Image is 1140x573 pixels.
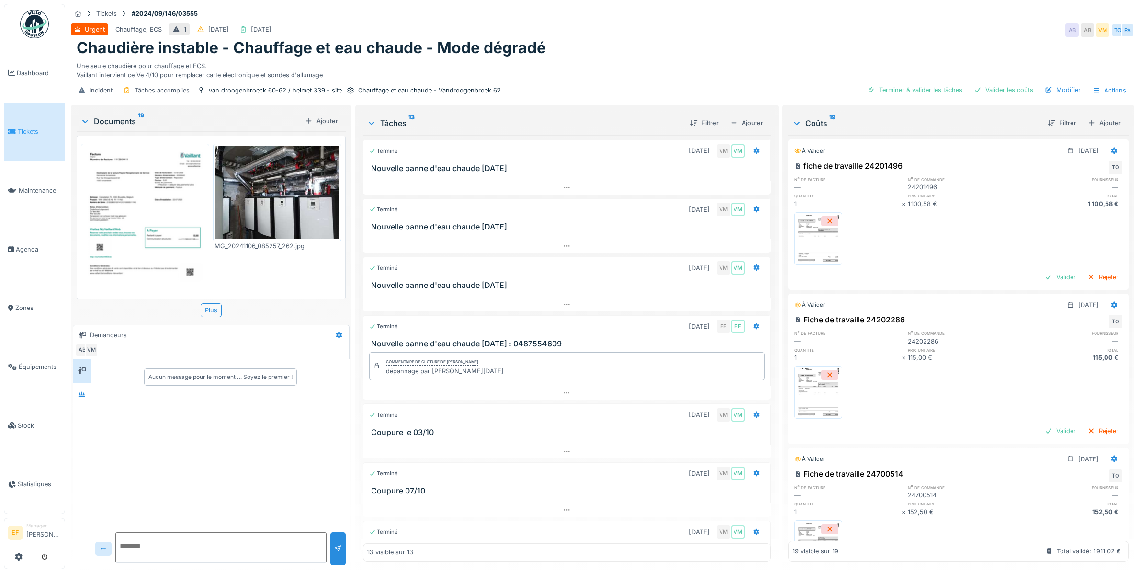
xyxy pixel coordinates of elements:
span: Dashboard [17,69,61,78]
div: AB [1081,23,1094,37]
span: Agenda [16,245,61,254]
div: EF [717,320,730,333]
div: Incident [90,86,113,95]
div: [DATE] [689,322,710,331]
h3: Coupure le 03/10 [371,428,767,437]
div: VM [717,144,730,158]
div: 115,00 € [1015,353,1122,362]
div: Demandeurs [90,331,127,340]
div: Plus [201,303,222,317]
h6: fournisseur [1015,484,1122,491]
div: AB [1065,23,1079,37]
div: Total validé: 1 911,02 € [1057,547,1121,556]
div: [DATE] [689,527,710,537]
div: TO [1111,23,1125,37]
h3: Nouvelle panne d'eau chaude [DATE] [371,281,767,290]
h3: Nouvelle panne d'eau chaude [DATE] [371,164,767,173]
h6: prix unitaire [908,501,1015,507]
div: VM [731,525,745,539]
img: Badge_color-CXgf-gQk.svg [20,10,49,38]
div: 1 [794,199,902,208]
div: Fiche de travaille 24700514 [794,468,903,480]
div: VM [731,203,745,216]
h3: Coupure 07/10 [371,486,767,495]
div: VM [731,467,745,480]
div: VM [85,344,98,357]
a: Maintenance [4,161,65,220]
h6: n° de facture [794,330,902,336]
div: [DATE] [689,469,710,478]
div: Valider [1041,271,1080,284]
div: Rejeter [1084,271,1122,284]
span: Stock [18,421,61,430]
div: — [1015,337,1122,346]
div: Terminé [369,264,398,272]
h6: total [1015,501,1122,507]
div: Documents [80,115,301,127]
div: [DATE] [208,25,229,34]
div: 24201496 [908,183,1015,192]
div: Ajouter [301,115,342,127]
div: VM [717,203,730,216]
div: Fiche de travaille 24202286 [794,314,905,325]
div: VM [717,467,730,480]
div: 1 [794,507,902,516]
div: VM [731,144,745,158]
div: PA [1121,23,1134,37]
span: Maintenance [19,186,61,195]
div: [DATE] [1078,300,1099,309]
div: Tickets [96,9,117,18]
div: IMG_20241106_085257_262.jpg [213,241,341,251]
img: t0c23eawghvi7ehx43gtdbm1pwg3 [215,146,339,239]
h6: n° de commande [908,176,1015,183]
div: — [794,183,902,192]
div: Ajouter [1084,116,1125,129]
div: 1 100,58 € [1015,199,1122,208]
div: Terminé [369,206,398,214]
div: Valider les coûts [970,83,1037,96]
div: Actions [1088,83,1130,97]
div: Tâches [367,117,682,129]
div: Urgent [85,25,105,34]
div: Filtrer [1044,116,1080,129]
div: × [902,507,908,516]
h6: total [1015,347,1122,353]
div: Ajouter [726,116,767,129]
div: Terminer & valider les tâches [864,83,966,96]
div: VM [717,408,730,422]
div: Terminé [369,470,398,478]
div: — [1015,183,1122,192]
img: bz5xvx5w2jdgoq65m6ra7rm3nemo [797,523,840,571]
img: bt0kqdldnkofi4sc4dsiron07rw2 [797,215,840,263]
div: [DATE] [251,25,271,34]
div: TO [1109,161,1122,174]
div: Commentaire de clôture de [PERSON_NAME] [386,359,478,366]
img: xi6i3e7b0t1y7y3hh9q3hb5s00fz [83,146,207,321]
div: 13 visible sur 13 [367,548,413,557]
div: 152,50 € [1015,507,1122,516]
img: n13r0la39pa0bmz8fxb869k1aamd [797,368,840,416]
a: Statistiques [4,455,65,514]
h6: fournisseur [1015,330,1122,336]
div: [DATE] [689,146,710,155]
div: — [1015,491,1122,500]
span: Statistiques [18,480,61,489]
strong: #2024/09/146/03555 [128,9,202,18]
div: AB [75,344,89,357]
h3: Nouvelle panne d'eau chaude [DATE] : 0487554609 [371,339,767,348]
div: VM [1096,23,1109,37]
h6: total [1015,193,1122,199]
span: Zones [15,303,61,312]
h6: prix unitaire [908,193,1015,199]
div: VM [717,525,730,539]
h6: n° de facture [794,484,902,491]
div: 1 [184,25,186,34]
div: van droogenbroeck 60-62 / helmet 339 - site [209,86,342,95]
h6: prix unitaire [908,347,1015,353]
div: Manager [26,522,61,529]
div: Terminé [369,147,398,155]
sup: 13 [408,117,415,129]
div: 24202286 [908,337,1015,346]
a: Équipements [4,337,65,396]
div: 19 visible sur 19 [792,547,838,556]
